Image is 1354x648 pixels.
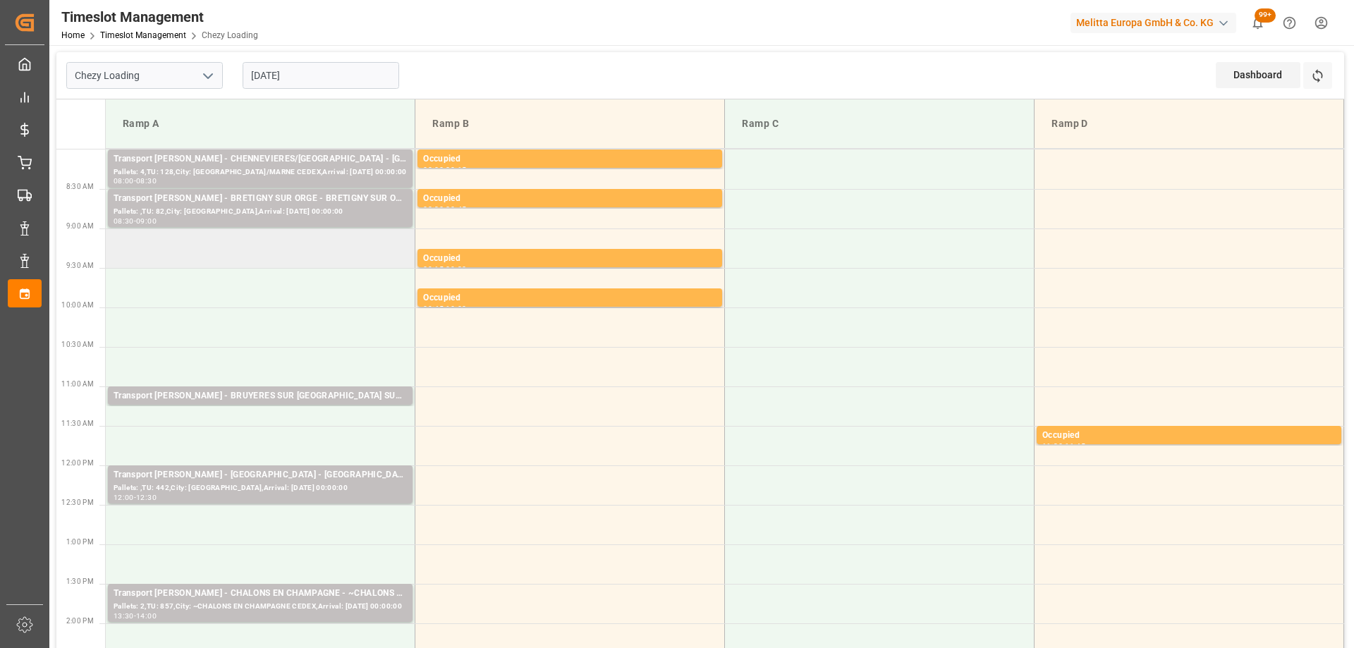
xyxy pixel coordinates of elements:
div: 08:30 [423,206,444,212]
div: 12:30 [136,494,157,501]
div: Transport [PERSON_NAME] - CHALONS EN CHAMPAGNE - ~CHALONS EN CHAMPAGNE CEDEX [114,587,407,601]
span: 11:00 AM [61,380,94,388]
span: 12:00 PM [61,459,94,467]
div: - [134,218,136,224]
div: - [1063,443,1065,449]
a: Timeslot Management [100,30,186,40]
span: 99+ [1255,8,1276,23]
button: Help Center [1274,7,1305,39]
div: 13:30 [114,613,134,619]
div: 09:45 [423,305,444,312]
div: Transport [PERSON_NAME] - BRETIGNY SUR ORGE - BRETIGNY SUR ORGE [114,192,407,206]
span: 2:00 PM [66,617,94,625]
span: 1:30 PM [66,577,94,585]
span: 10:00 AM [61,301,94,309]
span: 9:00 AM [66,222,94,230]
input: DD-MM-YYYY [243,62,399,89]
button: show 102 new notifications [1242,7,1274,39]
div: Pallets: ,TU: 442,City: [GEOGRAPHIC_DATA],Arrival: [DATE] 00:00:00 [114,482,407,494]
div: Pallets: ,TU: 64,City: [GEOGRAPHIC_DATA],Arrival: [DATE] 00:00:00 [114,403,407,415]
span: 11:30 AM [61,420,94,427]
div: 09:30 [446,266,466,272]
div: Dashboard [1216,62,1300,88]
div: 10:00 [446,305,466,312]
div: 08:45 [446,206,466,212]
div: - [134,178,136,184]
div: - [444,206,446,212]
button: Melitta Europa GmbH & Co. KG [1071,9,1242,36]
div: 08:30 [136,178,157,184]
div: Occupied [423,291,716,305]
div: Transport [PERSON_NAME] - CHENNEVIERES/[GEOGRAPHIC_DATA] - [GEOGRAPHIC_DATA]/MARNE CEDEX [114,152,407,166]
div: 11:30 [1042,443,1063,449]
div: Occupied [423,152,716,166]
span: 8:30 AM [66,183,94,190]
div: 09:00 [136,218,157,224]
div: Pallets: 4,TU: 128,City: [GEOGRAPHIC_DATA]/MARNE CEDEX,Arrival: [DATE] 00:00:00 [114,166,407,178]
div: Occupied [423,192,716,206]
div: - [444,266,446,272]
div: - [444,166,446,173]
div: 08:15 [446,166,466,173]
div: Pallets: 2,TU: 857,City: ~CHALONS EN CHAMPAGNE CEDEX,Arrival: [DATE] 00:00:00 [114,601,407,613]
button: open menu [197,65,218,87]
div: Transport [PERSON_NAME] - [GEOGRAPHIC_DATA] - [GEOGRAPHIC_DATA] [114,468,407,482]
div: 09:15 [423,266,444,272]
a: Home [61,30,85,40]
div: Ramp D [1046,111,1332,137]
input: Type to search/select [66,62,223,89]
div: Melitta Europa GmbH & Co. KG [1071,13,1236,33]
span: 10:30 AM [61,341,94,348]
div: 12:00 [114,494,134,501]
div: - [134,494,136,501]
div: Pallets: ,TU: 82,City: [GEOGRAPHIC_DATA],Arrival: [DATE] 00:00:00 [114,206,407,218]
div: - [134,613,136,619]
span: 12:30 PM [61,499,94,506]
div: Occupied [1042,429,1336,443]
div: 14:00 [136,613,157,619]
div: Occupied [423,252,716,266]
div: 11:45 [1065,443,1085,449]
div: 08:00 [423,166,444,173]
div: Timeslot Management [61,6,258,27]
div: Ramp A [117,111,403,137]
div: Ramp C [736,111,1023,137]
div: 08:30 [114,218,134,224]
span: 9:30 AM [66,262,94,269]
span: 1:00 PM [66,538,94,546]
div: Transport [PERSON_NAME] - BRUYERES SUR [GEOGRAPHIC_DATA] SUR [GEOGRAPHIC_DATA] [114,389,407,403]
div: Ramp B [427,111,713,137]
div: 08:00 [114,178,134,184]
div: - [444,305,446,312]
